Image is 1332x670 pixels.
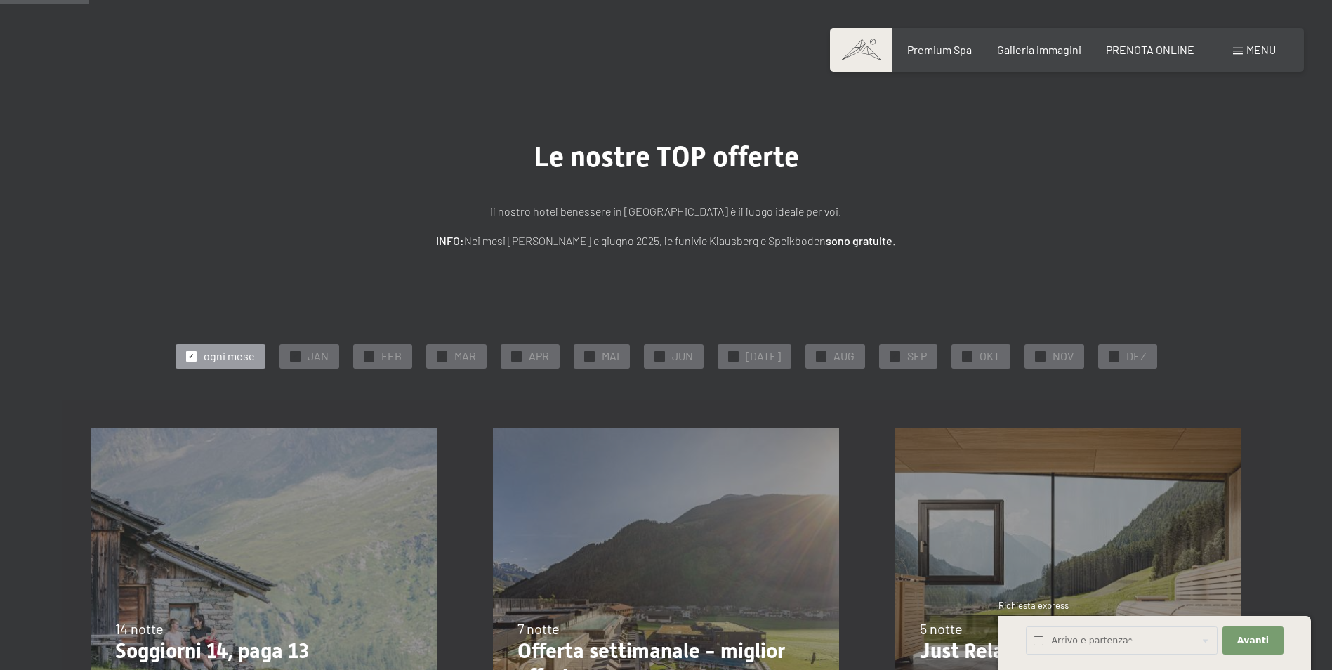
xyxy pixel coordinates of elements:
span: AUG [833,348,855,364]
span: ✓ [892,351,897,361]
span: JAN [308,348,329,364]
span: NOV [1053,348,1074,364]
span: Menu [1246,43,1276,56]
span: 5 notte [920,620,963,637]
span: ✓ [657,351,662,361]
span: JUN [672,348,693,364]
span: ✓ [964,351,970,361]
p: Nei mesi [PERSON_NAME] e giugno 2025, le funivie Klausberg e Speikboden . [315,232,1017,250]
span: Avanti [1237,634,1269,647]
span: ✓ [439,351,444,361]
span: [DATE] [746,348,781,364]
span: MAR [454,348,476,364]
button: Avanti [1222,626,1283,655]
a: PRENOTA ONLINE [1106,43,1194,56]
span: ogni mese [204,348,255,364]
span: FEB [381,348,402,364]
span: SEP [907,348,927,364]
span: ✓ [730,351,736,361]
p: Il nostro hotel benessere in [GEOGRAPHIC_DATA] è il luogo ideale per voi. [315,202,1017,221]
span: ✓ [586,351,592,361]
span: APR [529,348,549,364]
span: ✓ [292,351,298,361]
span: 7 notte [517,620,560,637]
strong: sono gratuite [826,234,892,247]
span: OKT [980,348,1000,364]
a: Galleria immagini [997,43,1081,56]
a: Premium Spa [907,43,972,56]
strong: INFO: [436,234,464,247]
span: Le nostre TOP offerte [534,140,799,173]
p: Just Relax // 5=4 [920,638,1217,664]
span: 14 notte [115,620,164,637]
span: ✓ [1037,351,1043,361]
span: ✓ [818,351,824,361]
span: ✓ [1111,351,1116,361]
span: MAI [602,348,619,364]
span: ✓ [188,351,194,361]
span: Richiesta express [998,600,1069,611]
span: ✓ [513,351,519,361]
p: Soggiorni 14, paga 13 [115,638,412,664]
span: DEZ [1126,348,1147,364]
span: ✓ [366,351,371,361]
